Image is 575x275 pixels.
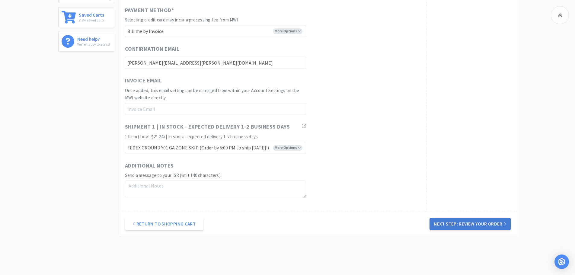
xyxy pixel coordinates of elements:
input: Invoice Email [125,103,306,115]
span: Invoice Email [125,76,162,85]
span: Selecting credit card may incur a processing fee from MWI [125,17,238,23]
input: Confirmation Email [125,57,306,69]
span: Shipment 1 | In stock - expected delivery 1-2 business days [125,123,290,131]
a: Saved CartsView saved carts [58,8,114,27]
span: Send a message to your ISR (limit 140 characters) [125,172,221,178]
div: Open Intercom Messenger [554,254,569,269]
button: Next Step: Review Your Order [430,218,510,230]
span: Confirmation Email [125,45,180,53]
span: Once added, this email setting can be managed from within your Account Settings on the MWI websit... [125,88,299,101]
h6: Need help? [77,35,110,41]
a: Return to Shopping Cart [125,218,203,230]
span: Payment Method * [125,6,174,15]
h6: Saved Carts [79,11,104,17]
span: 1 Item (Total: $21.24) | In stock - expected delivery 1-2 business days [125,134,258,139]
p: View saved carts [79,17,104,23]
p: We're happy to assist! [77,41,110,47]
span: Additional Notes [125,161,174,170]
